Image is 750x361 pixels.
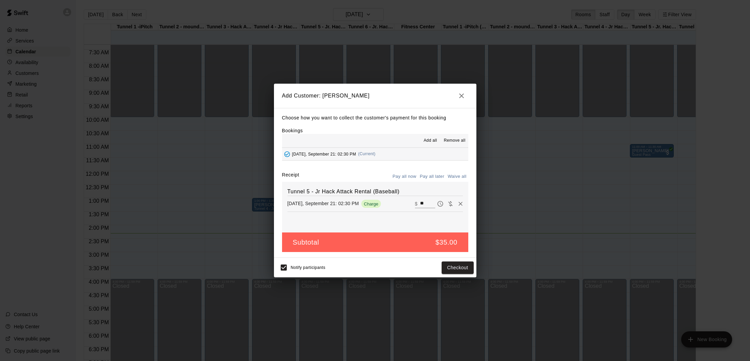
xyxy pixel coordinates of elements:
span: Charge [361,201,381,206]
button: Remove [455,199,466,209]
label: Receipt [282,171,299,182]
span: Add all [424,137,437,144]
h5: $35.00 [436,238,457,247]
button: Added - Collect Payment[DATE], September 21: 02:30 PM(Current) [282,148,468,160]
h6: Tunnel 5 - Jr Hack Attack Rental (Baseball) [287,187,463,196]
button: Remove all [441,135,468,146]
span: Notify participants [291,266,326,270]
h5: Subtotal [293,238,319,247]
span: Waive payment [445,200,455,206]
button: Waive all [446,171,468,182]
button: Add all [419,135,441,146]
button: Checkout [442,261,473,274]
span: (Current) [358,151,376,156]
span: Pay later [435,200,445,206]
label: Bookings [282,128,303,133]
button: Pay all now [391,171,418,182]
span: Remove all [444,137,465,144]
button: Pay all later [418,171,446,182]
p: [DATE], September 21: 02:30 PM [287,200,359,207]
h2: Add Customer: [PERSON_NAME] [274,84,476,108]
span: [DATE], September 21: 02:30 PM [292,151,356,156]
button: Added - Collect Payment [282,149,292,159]
p: Choose how you want to collect the customer's payment for this booking [282,114,468,122]
p: $ [415,200,418,207]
